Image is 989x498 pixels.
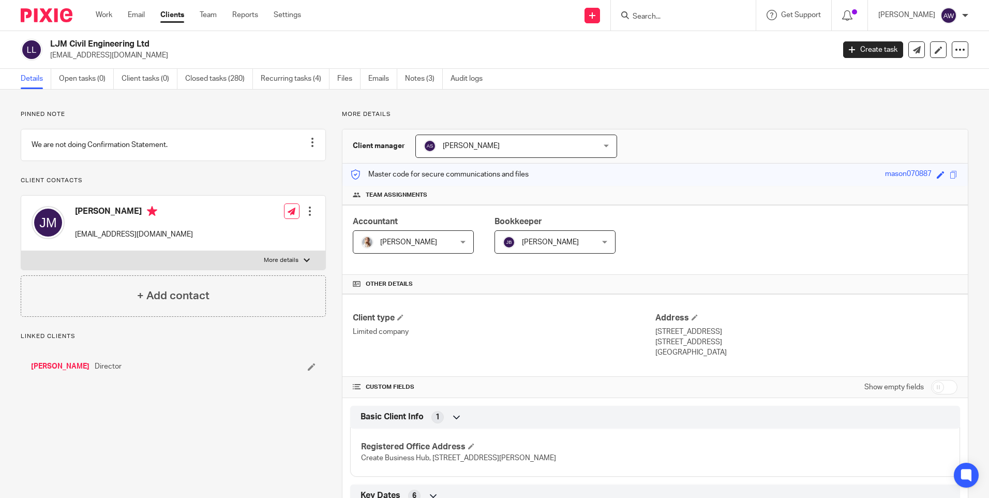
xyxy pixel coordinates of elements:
p: [GEOGRAPHIC_DATA] [655,347,957,358]
a: Client tasks (0) [122,69,177,89]
span: Director [95,361,122,372]
h4: CUSTOM FIELDS [353,383,655,391]
h4: [PERSON_NAME] [75,206,193,219]
p: [STREET_ADDRESS] [655,337,957,347]
p: [STREET_ADDRESS] [655,327,957,337]
p: Client contacts [21,177,326,185]
h2: LJM Civil Engineering Ltd [50,39,672,50]
span: [PERSON_NAME] [380,239,437,246]
a: Files [337,69,361,89]
p: Master code for secure communications and files [350,169,529,180]
h4: + Add contact [137,288,209,304]
span: [PERSON_NAME] [443,142,500,150]
img: Pixie [21,8,72,22]
span: Create Business Hub, [STREET_ADDRESS][PERSON_NAME] [361,455,556,462]
a: Create task [843,41,903,58]
img: svg%3E [424,140,436,152]
span: [PERSON_NAME] [522,239,579,246]
label: Show empty fields [864,382,924,392]
img: svg%3E [21,39,42,61]
img: svg%3E [32,206,65,239]
img: svg%3E [940,7,957,24]
img: svg%3E [503,236,515,248]
a: Settings [274,10,301,20]
p: More details [342,110,968,119]
a: [PERSON_NAME] [31,361,89,372]
input: Search [632,12,725,22]
span: Other details [366,280,413,288]
span: Basic Client Info [361,412,424,422]
a: Notes (3) [405,69,443,89]
a: Work [96,10,112,20]
p: [EMAIL_ADDRESS][DOMAIN_NAME] [75,229,193,240]
span: Get Support [781,11,821,19]
span: 1 [436,412,440,422]
p: [EMAIL_ADDRESS][DOMAIN_NAME] [50,50,828,61]
a: Clients [160,10,184,20]
a: Audit logs [451,69,490,89]
a: Email [128,10,145,20]
a: Recurring tasks (4) [261,69,329,89]
a: Open tasks (0) [59,69,114,89]
p: Linked clients [21,332,326,341]
h4: Address [655,313,957,324]
h3: Client manager [353,141,405,151]
span: Bookkeeper [495,217,542,226]
h4: Client type [353,313,655,324]
a: Team [200,10,217,20]
img: IMG_9968.jpg [361,236,373,248]
p: Pinned note [21,110,326,119]
a: Closed tasks (280) [185,69,253,89]
a: Emails [368,69,397,89]
p: Limited company [353,327,655,337]
span: Team assignments [366,191,427,199]
a: Reports [232,10,258,20]
p: [PERSON_NAME] [878,10,935,20]
h4: Registered Office Address [361,442,655,452]
span: Accountant [353,217,398,226]
p: More details [264,256,298,265]
i: Primary [147,206,157,216]
div: mason070887 [885,169,932,181]
a: Details [21,69,51,89]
